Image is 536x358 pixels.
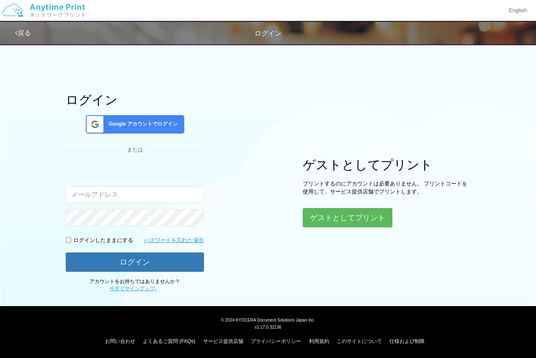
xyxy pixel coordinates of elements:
[105,121,178,128] span: Google アカウントでログイン
[251,338,301,344] a: プライバシーポリシー
[255,325,281,330] span: v1.17.0.32136
[15,29,31,36] a: 戻る
[303,180,470,196] p: プリントするのにアカウントは必要ありません。 プリントコードを使用して、サービス提供店舗でプリントします。
[337,338,382,344] a: このサイトについて
[303,158,470,172] h1: ゲストとしてプリント
[73,237,133,245] p: ログインしたままにする
[66,93,204,107] h1: ログイン
[144,237,204,245] a: パスワードを忘れた場合
[110,286,155,291] a: 今すぐサインアップ
[389,338,425,344] a: 仕様および制限
[255,30,281,37] span: ログイン
[66,146,204,154] div: または
[303,208,392,227] button: ゲストとしてプリント
[66,278,204,292] p: アカウントをお持ちではありませんか？
[203,338,243,344] a: サービス提供店舗
[309,338,329,344] a: 利用規約
[221,317,315,322] span: © 2024 KYOCERA Document Solutions Japan Inc.
[66,186,204,203] input: メールアドレス
[143,338,195,344] a: よくあるご質問 (FAQs)
[110,286,160,291] span: 。
[105,338,135,344] a: お問い合わせ
[66,252,204,272] button: ログイン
